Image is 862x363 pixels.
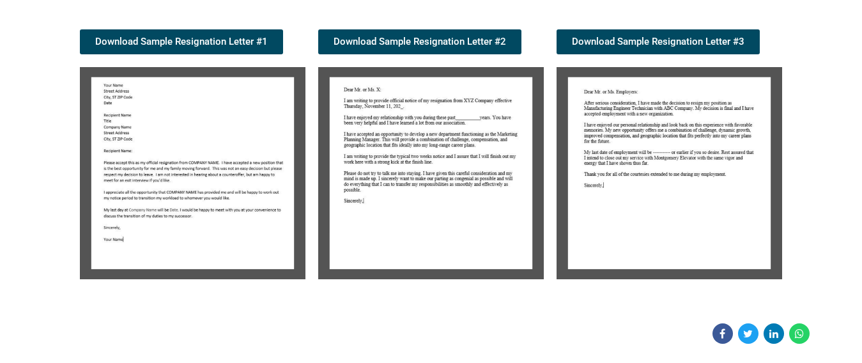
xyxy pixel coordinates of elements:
span: Download Sample Resignation Letter #2 [334,37,506,47]
a: Download Sample Resignation Letter #3 [557,29,760,54]
a: Share on Facebook [712,323,733,344]
span: Download Sample Resignation Letter #1 [95,37,268,47]
a: Share on Twitter [738,323,758,344]
a: Download Sample Resignation Letter #2 [318,29,521,54]
a: Share on WhatsApp [789,323,810,344]
a: Share on Linkedin [764,323,784,344]
span: Download Sample Resignation Letter #3 [572,37,744,47]
a: Download Sample Resignation Letter #1 [80,29,283,54]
